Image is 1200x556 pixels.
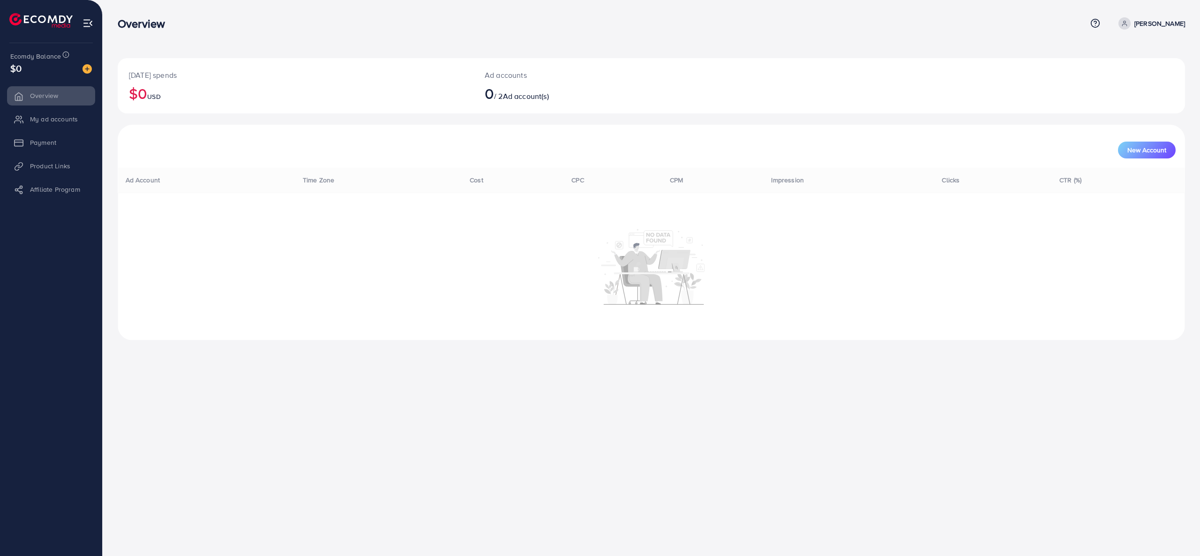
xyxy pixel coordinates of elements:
p: [DATE] spends [129,69,462,81]
span: USD [147,92,160,101]
img: image [82,64,92,74]
img: logo [9,13,73,28]
span: 0 [485,83,494,104]
h3: Overview [118,17,172,30]
img: menu [82,18,93,29]
h2: $0 [129,84,462,102]
span: New Account [1127,147,1166,153]
p: [PERSON_NAME] [1134,18,1185,29]
button: New Account [1118,142,1176,158]
p: Ad accounts [485,69,729,81]
a: [PERSON_NAME] [1115,17,1185,30]
span: $0 [10,61,22,75]
h2: / 2 [485,84,729,102]
span: Ad account(s) [503,91,549,101]
span: Ecomdy Balance [10,52,61,61]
